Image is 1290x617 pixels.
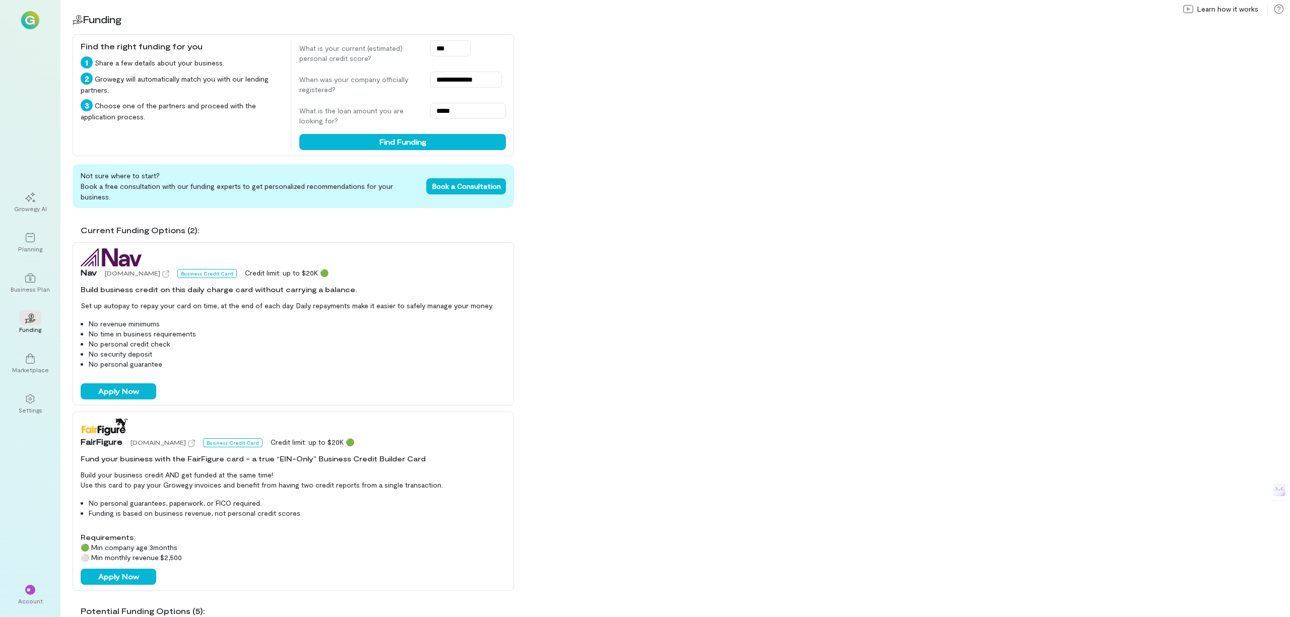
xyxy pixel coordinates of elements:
span: Funding [83,13,121,25]
div: Choose one of the partners and proceed with the application process. [81,99,283,122]
div: 2 [81,73,93,85]
span: 🟢 [346,438,354,446]
div: Current Funding Options (2): [81,224,514,236]
a: [DOMAIN_NAME] [105,268,169,278]
div: 1 [81,56,93,68]
li: No revenue minimums [89,319,506,329]
label: What is the loan amount you are looking for? [299,106,420,126]
div: Potential Funding Options (5): [81,605,514,617]
a: Settings [12,386,48,422]
li: No personal guarantees, paperwork, or FICO required. [89,498,506,508]
div: Funding [19,325,41,333]
div: Credit limit: up to $20K [271,437,354,447]
button: Apply Now [81,569,156,585]
div: Requirements: [81,532,506,542]
div: Not sure where to start? Book a free consultation with our funding experts to get personalized re... [73,164,514,208]
button: Find Funding [299,134,506,150]
div: 3 [81,99,93,111]
div: Marketplace [12,366,49,374]
div: Share a few details about your business. [81,56,283,68]
li: Funding is based on business revenue, not personal credit scores. [89,508,506,518]
p: Set up autopay to repay your card on time, at the end of each day. Daily repayments make it easie... [81,301,506,311]
div: Growegy will automatically match you with our lending partners. [81,73,283,95]
div: Min company age: 3 months [81,542,506,553]
img: FairFigure [81,418,128,436]
a: Funding [12,305,48,341]
div: Min monthly revenue: $2,500 [81,553,506,563]
img: Nav [81,248,142,266]
label: What is your current (estimated) personal credit score? [299,43,420,63]
a: Marketplace [12,346,48,382]
a: [DOMAIN_NAME] [131,437,195,447]
span: FairFigure [81,436,122,448]
div: Growegy AI [14,204,47,213]
div: Build business credit on this daily charge card without carrying a balance. [81,285,506,295]
button: Book a Consultation [426,178,506,194]
div: Account [18,597,43,605]
p: Build your business credit AND get funded at the same time! Use this card to pay your Growegy inv... [81,470,506,490]
div: Business Credit Card [203,438,263,447]
button: Apply Now [81,383,156,399]
a: Growegy AI [12,184,48,221]
li: No personal guarantee [89,359,506,369]
div: Credit limit: up to $20K [245,268,329,278]
li: No time in business requirements [89,329,506,339]
span: [DOMAIN_NAME] [131,439,186,446]
span: Learn how it works [1197,4,1258,14]
a: Planning [12,225,48,261]
span: 🟢 [320,268,329,277]
span: [DOMAIN_NAME] [105,269,160,277]
li: No security deposit [89,349,506,359]
div: Fund your business with the FairFigure card - a true “EIN-Only” Business Credit Builder Card [81,454,506,464]
a: Business Plan [12,265,48,301]
span: 🟢 [81,543,89,552]
div: Business Plan [11,285,50,293]
div: Settings [19,406,42,414]
div: Find the right funding for you [81,40,283,52]
label: When was your company officially registered? [299,75,420,95]
span: Book a Consultation [432,182,501,190]
span: ⚪ [81,553,89,562]
div: Planning [18,245,42,253]
li: No personal credit check [89,339,506,349]
div: Business Credit Card [177,269,237,278]
span: Nav [81,266,97,279]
